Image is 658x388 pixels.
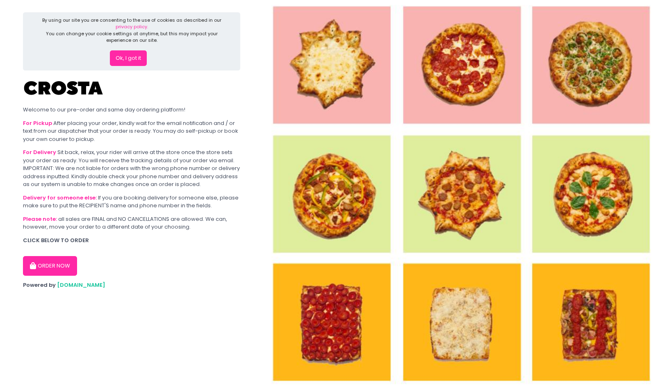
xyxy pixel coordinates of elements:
[23,194,97,202] b: Delivery for someone else:
[23,236,240,245] div: CLICK BELOW TO ORDER
[23,215,57,223] b: Please note:
[23,256,77,276] button: ORDER NOW
[110,50,147,66] button: Ok, I got it
[116,23,148,30] a: privacy policy.
[23,76,105,100] img: Crosta Pizzeria
[23,119,240,143] div: After placing your order, kindly wait for the email notification and / or text from our dispatche...
[23,194,240,210] div: If you are booking delivery for someone else, please make sure to put the RECIPIENT'S name and ph...
[23,281,240,289] div: Powered by
[57,281,105,289] a: [DOMAIN_NAME]
[23,148,240,188] div: Sit back, relax, your rider will arrive at the store once the store sets your order as ready. You...
[23,119,52,127] b: For Pickup
[23,148,56,156] b: For Delivery
[23,106,240,114] div: Welcome to our pre-order and same day ordering platform!
[37,17,227,44] div: By using our site you are consenting to the use of cookies as described in our You can change you...
[23,215,240,231] div: all sales are FINAL and NO CANCELLATIONS are allowed. We can, however, move your order to a diffe...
